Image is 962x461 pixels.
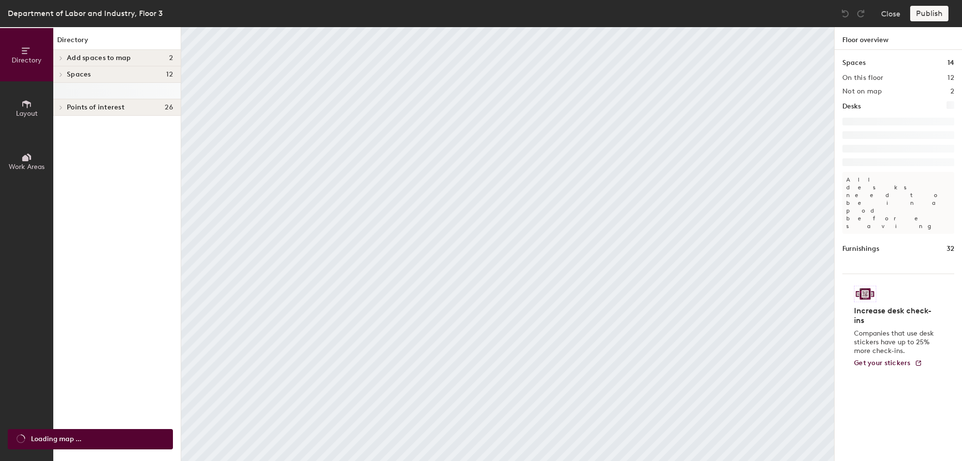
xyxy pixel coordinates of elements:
[181,27,835,461] canvas: Map
[842,101,861,112] h1: Desks
[854,359,922,368] a: Get your stickers
[947,58,954,68] h1: 14
[856,9,866,18] img: Redo
[8,7,163,19] div: Department of Labor and Industry, Floor 3
[16,109,38,118] span: Layout
[53,35,181,50] h1: Directory
[165,104,173,111] span: 26
[67,54,131,62] span: Add spaces to map
[842,172,954,234] p: All desks need to be in a pod before saving
[950,88,954,95] h2: 2
[835,27,962,50] h1: Floor overview
[842,88,882,95] h2: Not on map
[840,9,850,18] img: Undo
[166,71,173,78] span: 12
[31,434,81,445] span: Loading map ...
[67,71,91,78] span: Spaces
[842,244,879,254] h1: Furnishings
[9,163,45,171] span: Work Areas
[854,359,911,367] span: Get your stickers
[854,286,876,302] img: Sticker logo
[854,306,937,325] h4: Increase desk check-ins
[169,54,173,62] span: 2
[881,6,900,21] button: Close
[842,74,884,82] h2: On this floor
[947,74,954,82] h2: 12
[12,56,42,64] span: Directory
[946,244,954,254] h1: 32
[67,104,124,111] span: Points of interest
[842,58,866,68] h1: Spaces
[854,329,937,355] p: Companies that use desk stickers have up to 25% more check-ins.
